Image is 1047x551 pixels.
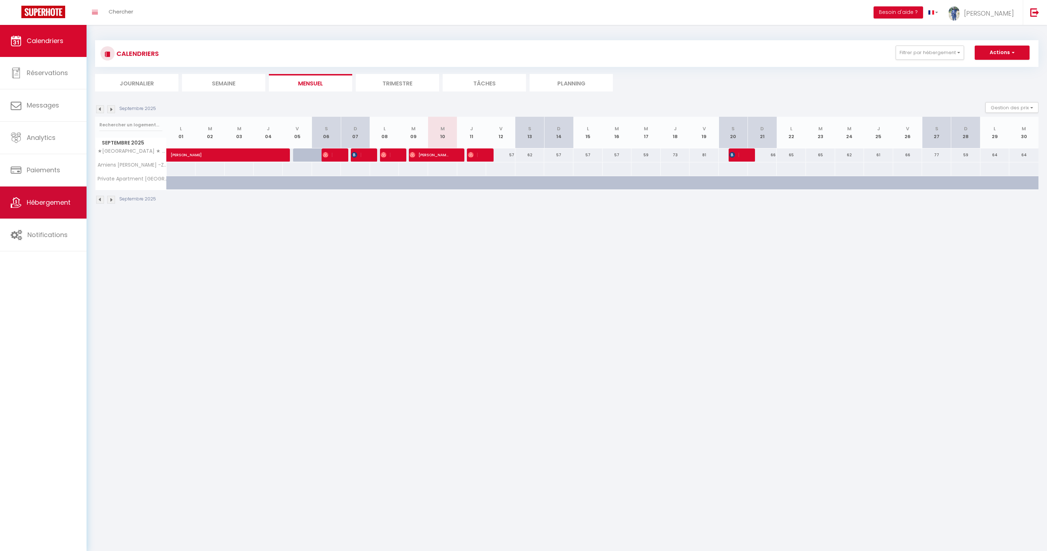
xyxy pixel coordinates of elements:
th: 09 [399,117,428,148]
p: Septembre 2025 [119,105,156,112]
th: 03 [225,117,254,148]
div: 57 [486,148,515,162]
img: logout [1030,8,1039,17]
th: 26 [893,117,922,148]
abbr: S [325,125,328,132]
div: 66 [893,148,922,162]
abbr: J [877,125,880,132]
th: 19 [689,117,719,148]
li: Tâches [443,74,526,91]
th: 20 [719,117,748,148]
th: 30 [1009,117,1038,148]
div: 62 [835,148,864,162]
th: 10 [428,117,457,148]
abbr: L [790,125,792,132]
span: [PERSON_NAME] [381,148,390,162]
abbr: S [935,125,938,132]
th: 21 [748,117,777,148]
span: [PERSON_NAME] [410,148,448,162]
span: Calendriers [27,36,63,45]
img: Super Booking [21,6,65,18]
abbr: L [587,125,589,132]
abbr: D [354,125,357,132]
th: 08 [370,117,399,148]
th: 24 [835,117,864,148]
div: 73 [661,148,690,162]
abbr: M [818,125,823,132]
th: 17 [631,117,661,148]
th: 13 [515,117,545,148]
span: [PERSON_NAME] [468,148,478,162]
th: 06 [312,117,341,148]
li: Planning [530,74,613,91]
div: 65 [777,148,806,162]
th: 05 [283,117,312,148]
abbr: V [703,125,706,132]
div: 57 [573,148,603,162]
abbr: V [296,125,299,132]
button: Gestion des prix [985,102,1038,113]
th: 29 [980,117,1010,148]
abbr: S [528,125,531,132]
abbr: M [644,125,648,132]
h3: CALENDRIERS [115,46,159,62]
span: [PERSON_NAME] [351,148,361,162]
th: 23 [806,117,835,148]
th: 22 [777,117,806,148]
abbr: M [1022,125,1026,132]
li: Mensuel [269,74,352,91]
th: 25 [864,117,893,148]
th: 07 [341,117,370,148]
img: ... [949,6,959,21]
div: 57 [544,148,573,162]
th: 01 [167,117,196,148]
abbr: D [964,125,968,132]
div: 77 [922,148,951,162]
span: Septembre 2025 [95,138,166,148]
button: Filtrer par hébergement [896,46,964,60]
input: Rechercher un logement... [99,119,162,131]
li: Journalier [95,74,178,91]
th: 28 [951,117,980,148]
abbr: M [441,125,445,132]
abbr: V [499,125,502,132]
span: Messages [27,101,59,110]
th: 14 [544,117,573,148]
span: Réservations [27,68,68,77]
span: [PERSON_NAME] [170,145,236,158]
span: Paiements [27,166,60,174]
abbr: L [384,125,386,132]
span: Chercher [109,8,133,15]
span: Notifications [27,230,68,239]
button: Ouvrir le widget de chat LiveChat [6,3,27,24]
span: Hébergement [27,198,71,207]
th: 15 [573,117,603,148]
abbr: J [267,125,270,132]
abbr: S [731,125,735,132]
span: [PERSON_NAME] [964,9,1014,18]
div: 64 [980,148,1010,162]
abbr: J [470,125,473,132]
th: 18 [661,117,690,148]
th: 04 [254,117,283,148]
div: 81 [689,148,719,162]
span: [PERSON_NAME] [729,148,739,162]
th: 12 [486,117,515,148]
abbr: M [847,125,851,132]
abbr: L [180,125,182,132]
div: 59 [631,148,661,162]
abbr: J [674,125,677,132]
span: Analytics [27,133,56,142]
div: 61 [864,148,893,162]
th: 27 [922,117,951,148]
abbr: M [615,125,619,132]
abbr: M [411,125,416,132]
span: Amiens [PERSON_NAME] -Zoo-[GEOGRAPHIC_DATA] [97,162,168,168]
abbr: D [760,125,764,132]
th: 11 [457,117,486,148]
p: Septembre 2025 [119,196,156,203]
div: 59 [951,148,980,162]
button: Besoin d'aide ? [874,6,923,19]
a: [PERSON_NAME] [167,148,196,162]
th: 02 [196,117,225,148]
